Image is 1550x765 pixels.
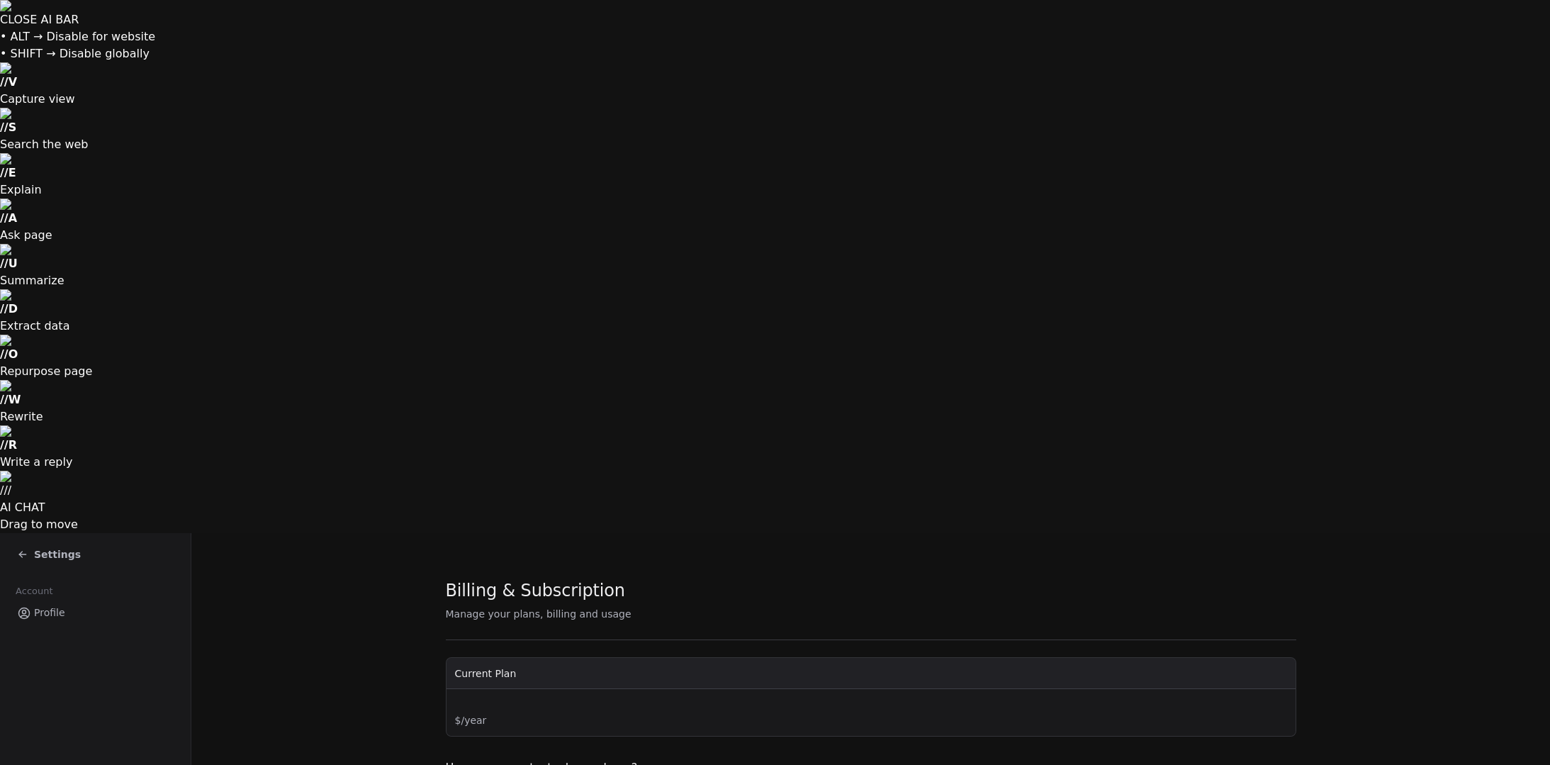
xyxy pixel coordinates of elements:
[446,580,625,601] span: Billing & Subscription
[455,713,1208,727] span: $ / year
[34,605,65,620] span: Profile
[446,608,631,620] span: Manage your plans, billing and usage
[9,581,59,602] span: Account
[11,601,179,625] a: Profile
[34,547,81,562] span: Settings
[17,547,81,562] a: Settings
[447,658,1296,689] th: Current Plan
